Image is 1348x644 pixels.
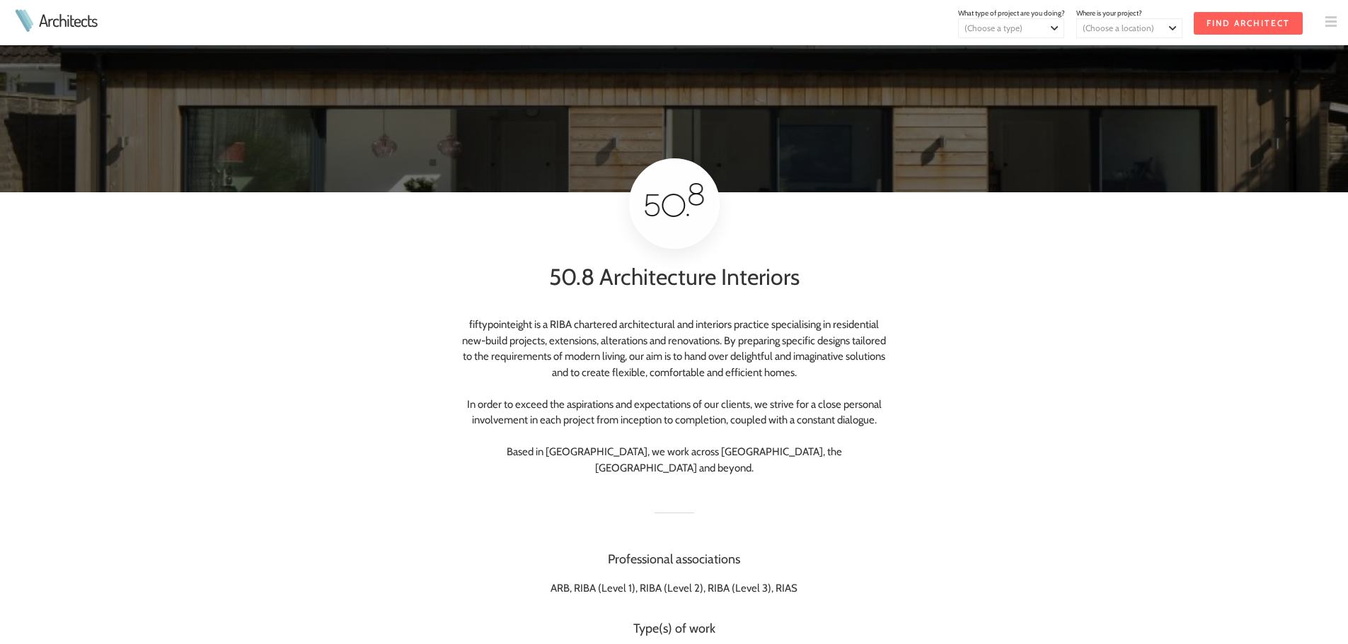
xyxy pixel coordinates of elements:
span: What type of project are you doing? [958,8,1065,18]
h3: Professional associations [457,550,892,569]
img: Architects [11,9,37,32]
div: fiftypointeight is a RIBA chartered architectural and interiors practice specialising in resident... [457,317,892,498]
h1: 50.8 Architecture Interiors [323,260,1025,294]
span: Where is your project? [1076,8,1142,18]
h3: Type(s) of work [457,619,892,638]
input: Find Architect [1194,12,1303,35]
a: Architects [39,12,97,29]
